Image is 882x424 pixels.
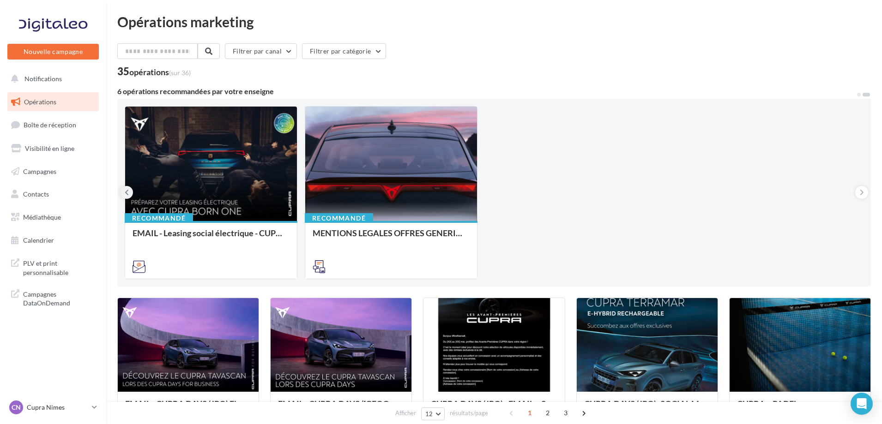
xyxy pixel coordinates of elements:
[395,409,416,418] span: Afficher
[23,288,95,308] span: Campagnes DataOnDemand
[24,75,62,83] span: Notifications
[125,399,251,418] div: EMAIL - CUPRA DAYS (JPO) Fleet Générique
[129,68,191,76] div: opérations
[302,43,386,59] button: Filtrer par catégorie
[23,236,54,244] span: Calendrier
[558,406,573,420] span: 3
[12,403,21,412] span: CN
[431,399,557,418] div: CUPRA DAYS (JPO) - EMAIL + SMS
[6,115,101,135] a: Boîte de réception
[6,139,101,158] a: Visibilité en ligne
[133,228,290,238] div: EMAIL - Leasing social électrique - CUPRA Born One
[278,399,404,418] div: EMAIL - CUPRA DAYS ([GEOGRAPHIC_DATA]) Private Générique
[125,213,193,223] div: Recommandé
[851,393,873,415] div: Open Intercom Messenger
[25,144,74,152] span: Visibilité en ligne
[584,399,710,418] div: CUPRA DAYS (JPO)- SOCIAL MEDIA
[169,69,191,77] span: (sur 36)
[6,231,101,250] a: Calendrier
[540,406,555,420] span: 2
[23,257,95,277] span: PLV et print personnalisable
[23,213,61,221] span: Médiathèque
[6,253,101,281] a: PLV et print personnalisable
[24,121,76,129] span: Boîte de réception
[305,213,373,223] div: Recommandé
[421,407,445,420] button: 12
[27,403,88,412] p: Cupra Nimes
[225,43,297,59] button: Filtrer par canal
[117,66,191,77] div: 35
[6,69,97,89] button: Notifications
[23,190,49,198] span: Contacts
[313,228,470,247] div: MENTIONS LEGALES OFFRES GENERIQUES PRESSE
[6,284,101,311] a: Campagnes DataOnDemand
[522,406,537,420] span: 1
[737,399,863,418] div: CUPRA x PADEL
[6,185,101,204] a: Contacts
[7,44,99,60] button: Nouvelle campagne
[6,208,101,227] a: Médiathèque
[6,92,101,112] a: Opérations
[117,88,856,95] div: 6 opérations recommandées par votre enseigne
[7,399,99,416] a: CN Cupra Nimes
[425,410,433,418] span: 12
[6,162,101,181] a: Campagnes
[117,15,871,29] div: Opérations marketing
[450,409,488,418] span: résultats/page
[24,98,56,106] span: Opérations
[23,167,56,175] span: Campagnes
